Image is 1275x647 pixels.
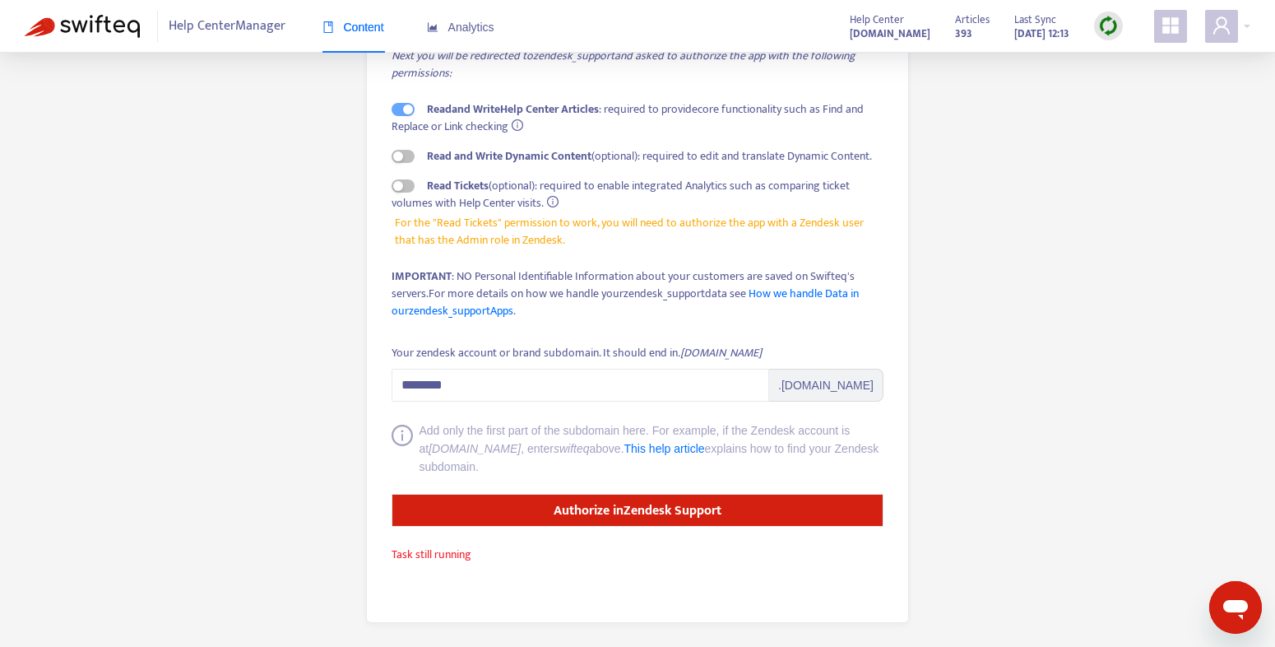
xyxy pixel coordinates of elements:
span: info-circle [392,425,413,476]
strong: Read and Write Help Center Articles [427,100,599,119]
button: Authorize inZendesk Support [392,494,883,527]
i: .[DOMAIN_NAME] [678,343,762,362]
img: sync.dc5367851b00ba804db3.png [1098,16,1119,36]
span: Articles [955,11,990,29]
strong: Authorize in Zendesk Support [554,500,721,522]
span: book [322,21,334,33]
div: : NO Personal Identifiable Information about your customers are saved on Swifteq's servers. [392,268,883,319]
strong: Read Tickets [427,176,489,195]
strong: [DOMAIN_NAME] [850,25,930,43]
span: (optional): required to edit and translate Dynamic Content. [427,147,872,165]
span: Help Center [850,11,904,29]
img: Swifteq [25,15,140,38]
span: area-chart [427,21,438,33]
div: Add only the first part of the subdomain here. For example, if the Zendesk account is at , enter ... [420,421,884,476]
span: Analytics [427,21,494,34]
span: Last Sync [1014,11,1056,29]
span: For more details on how we handle your zendesk_support data see . [392,284,859,320]
span: Help Center Manager [169,11,285,42]
span: (optional): required to enable integrated Analytics such as comparing ticket volumes with Help Ce... [392,176,850,212]
strong: 393 [955,25,972,43]
iframe: Button to launch messaging window [1209,581,1262,634]
span: user [1212,16,1231,35]
strong: [DATE] 12:13 [1014,25,1069,43]
span: .[DOMAIN_NAME] [769,369,883,402]
span: Task still running [392,545,471,564]
span: For the "Read Tickets" permission to work, you will need to authorize the app with a Zendesk user... [395,214,881,249]
span: appstore [1161,16,1180,35]
div: Your zendesk account or brand subdomain. It should end in [392,344,762,362]
strong: Read and Write Dynamic Content [427,147,591,165]
span: : required to provide core functionality such as Find and Replace or Link checking [392,100,864,136]
strong: IMPORTANT [392,267,452,286]
i: [DOMAIN_NAME] [429,442,521,455]
span: Content [322,21,384,34]
i: Next you will be redirected to zendesk_support and asked to authorize the app with the following ... [392,46,855,82]
span: info-circle [512,119,523,131]
a: How we handle Data in ourzendesk_supportApps [392,284,859,320]
a: This help article [624,442,705,455]
a: [DOMAIN_NAME] [850,24,930,43]
i: swifteq [554,442,590,455]
span: info-circle [547,196,559,207]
